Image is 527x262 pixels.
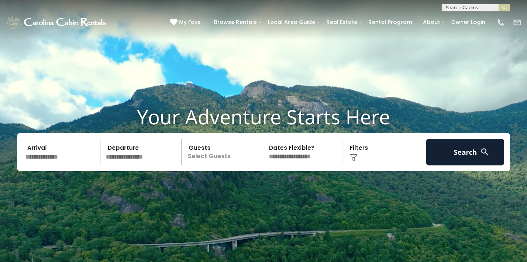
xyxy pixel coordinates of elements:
a: Browse Rentals [210,16,261,28]
img: White-1-1-2.png [6,15,108,30]
span: My Favs [179,18,201,26]
p: Select Guests [184,139,262,165]
button: Search [426,139,505,165]
a: My Favs [170,18,203,27]
a: Local Area Guide [264,16,319,28]
a: Rental Program [365,16,416,28]
img: search-regular-white.png [480,147,489,157]
a: Owner Login [447,16,489,28]
h1: Your Adventure Starts Here [6,105,521,129]
img: phone-regular-white.png [497,18,505,27]
a: Real Estate [322,16,361,28]
img: filter--v1.png [350,154,357,162]
a: About [419,16,444,28]
img: mail-regular-white.png [513,18,521,27]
